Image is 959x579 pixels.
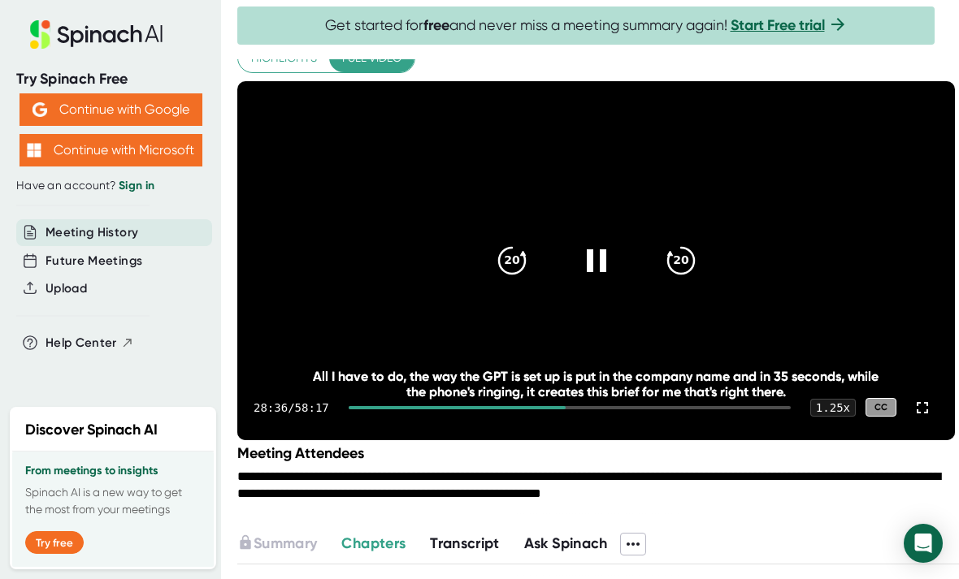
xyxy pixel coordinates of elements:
[119,179,154,192] a: Sign in
[46,334,117,352] span: Help Center
[46,223,138,242] button: Meeting History
[16,70,205,89] div: Try Spinach Free
[46,252,142,270] button: Future Meetings
[430,533,500,555] button: Transcript
[20,93,202,126] button: Continue with Google
[810,399,856,417] div: 1.25 x
[25,464,201,477] h3: From meetings to insights
[46,334,134,352] button: Help Center
[325,16,848,35] span: Get started for and never miss a meeting summary again!
[341,533,406,555] button: Chapters
[341,534,406,552] span: Chapters
[254,401,329,414] div: 28:36 / 58:17
[524,534,608,552] span: Ask Spinach
[237,533,317,555] button: Summary
[309,369,883,400] div: All I have to do, the way the GPT is set up is put in the company name and in 35 seconds, while t...
[33,102,47,117] img: Aehbyd4JwY73AAAAAElFTkSuQmCC
[25,484,201,518] p: Spinach AI is a new way to get the most from your meetings
[430,534,500,552] span: Transcript
[46,279,87,298] button: Upload
[25,419,158,441] h2: Discover Spinach AI
[237,444,959,462] div: Meeting Attendees
[524,533,608,555] button: Ask Spinach
[16,179,205,193] div: Have an account?
[237,533,341,555] div: Upgrade to access
[731,16,825,34] a: Start Free trial
[904,524,943,563] div: Open Intercom Messenger
[20,134,202,166] button: Continue with Microsoft
[866,398,896,417] div: CC
[254,534,317,552] span: Summary
[25,531,84,554] button: Try free
[423,16,449,34] b: free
